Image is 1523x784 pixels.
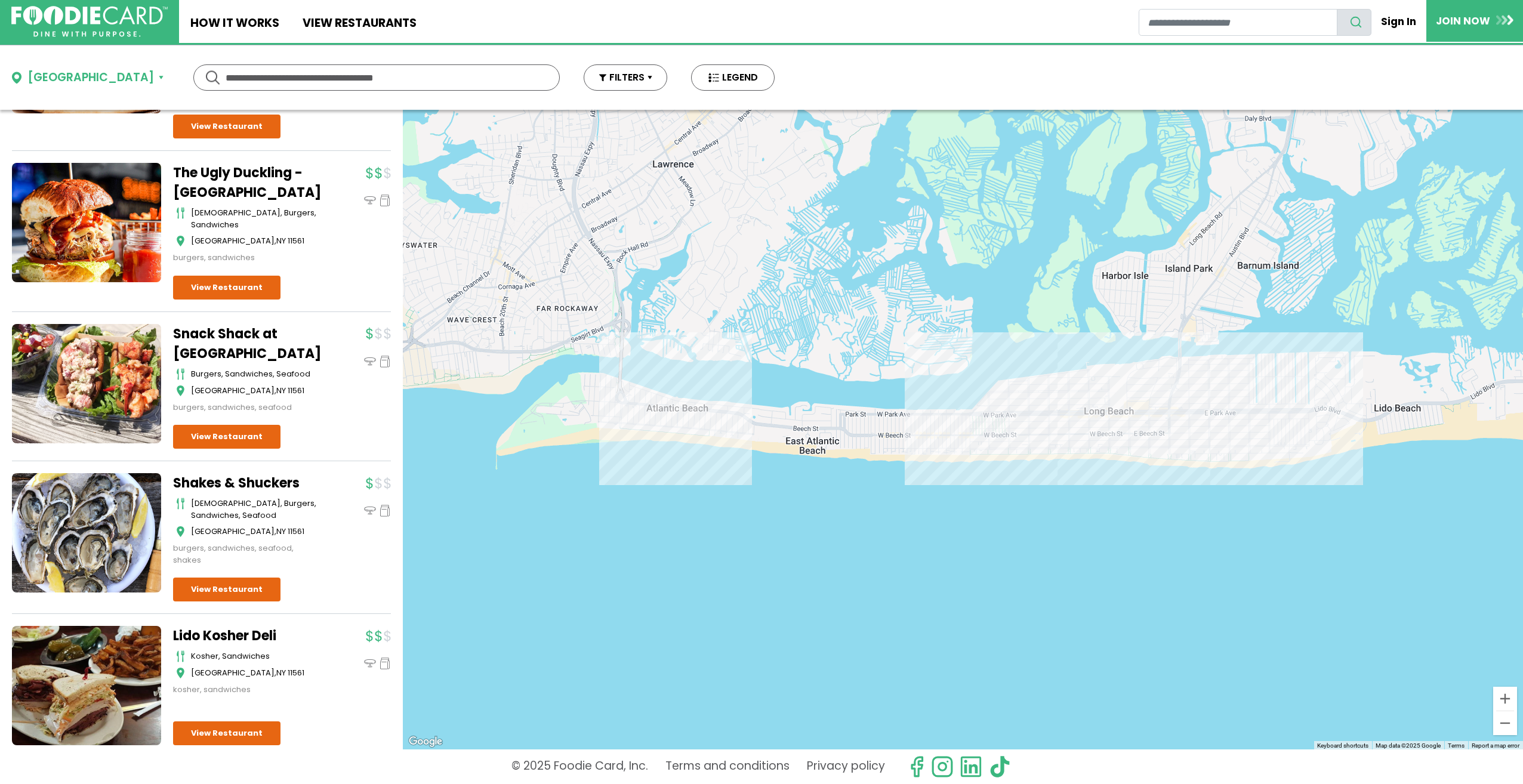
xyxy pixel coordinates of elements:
a: Snack Shack at [GEOGRAPHIC_DATA] [173,324,322,363]
div: kosher, sandwiches [173,684,322,696]
button: FILTERS [584,64,667,91]
img: map_icon.svg [176,526,185,538]
div: [DEMOGRAPHIC_DATA], burgers, sandwiches, seafood [191,498,322,521]
a: Shakes & Shuckers [173,473,322,493]
img: tiktok.svg [988,755,1011,778]
span: [GEOGRAPHIC_DATA] [191,235,275,246]
a: Lido Kosher Deli [173,626,322,646]
p: © 2025 Foodie Card, Inc. [511,755,648,778]
img: linkedin.svg [960,755,982,778]
div: , [191,667,322,679]
span: 11561 [288,235,304,246]
img: dinein_icon.svg [364,658,376,669]
div: kosher, sandwiches [191,650,322,662]
div: burgers, sandwiches [173,252,322,264]
img: cutlery_icon.svg [176,207,185,219]
img: map_icon.svg [176,385,185,397]
div: burgers, sandwiches, seafood [191,368,322,380]
span: NY [276,526,286,537]
img: pickup_icon.svg [379,658,391,669]
img: cutlery_icon.svg [176,498,185,510]
a: Open this area in Google Maps (opens a new window) [406,734,445,749]
a: Terms and conditions [665,755,790,778]
img: dinein_icon.svg [364,195,376,206]
a: Report a map error [1472,742,1519,749]
button: Zoom out [1493,711,1517,735]
a: Privacy policy [807,755,885,778]
a: View Restaurant [173,425,280,449]
img: dinein_icon.svg [364,505,376,517]
div: [DEMOGRAPHIC_DATA], burgers, sandwiches [191,207,322,230]
img: Google [406,734,445,749]
a: View Restaurant [173,276,280,300]
a: View Restaurant [173,721,280,745]
span: NY [276,385,286,396]
button: search [1337,9,1371,36]
button: Keyboard shortcuts [1317,742,1368,750]
div: , [191,526,322,538]
img: cutlery_icon.svg [176,650,185,662]
span: NY [276,667,286,678]
img: dinein_icon.svg [364,356,376,368]
span: 11561 [288,667,304,678]
button: LEGEND [691,64,775,91]
div: [GEOGRAPHIC_DATA] [27,69,154,87]
span: [GEOGRAPHIC_DATA] [191,385,275,396]
a: View Restaurant [173,578,280,601]
div: , [191,235,322,247]
span: 11561 [288,526,304,537]
div: burgers, sandwiches, seafood [173,402,322,413]
span: [GEOGRAPHIC_DATA] [191,526,275,537]
span: [GEOGRAPHIC_DATA] [191,667,275,678]
img: cutlery_icon.svg [176,368,185,380]
button: Zoom in [1493,687,1517,711]
a: View Restaurant [173,115,280,138]
a: Sign In [1371,8,1426,35]
div: burgers, sandwiches, seafood, shakes [173,542,322,566]
span: NY [276,235,286,246]
img: pickup_icon.svg [379,356,391,368]
a: Terms [1448,742,1465,749]
a: The Ugly Duckling - [GEOGRAPHIC_DATA] [173,163,322,202]
img: map_icon.svg [176,235,185,247]
button: [GEOGRAPHIC_DATA] [12,69,164,87]
div: , [191,385,322,397]
img: pickup_icon.svg [379,195,391,206]
img: FoodieCard; Eat, Drink, Save, Donate [11,6,168,38]
span: Map data ©2025 Google [1376,742,1441,749]
span: 11561 [288,385,304,396]
img: pickup_icon.svg [379,505,391,517]
input: restaurant search [1139,9,1337,36]
svg: check us out on facebook [905,755,928,778]
img: map_icon.svg [176,667,185,679]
